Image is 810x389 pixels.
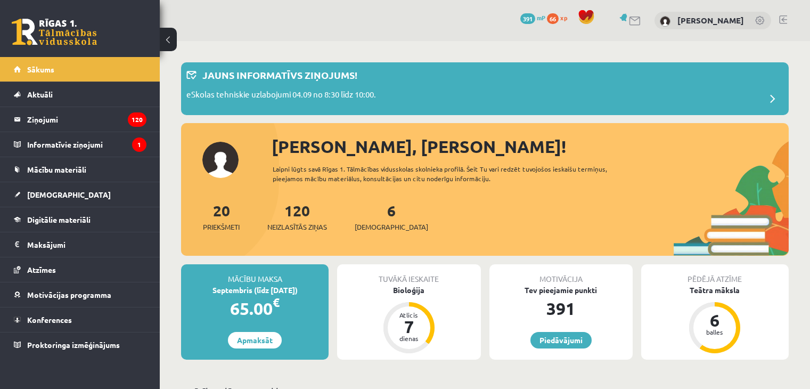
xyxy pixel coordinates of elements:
[228,332,282,349] a: Apmaksāt
[27,132,146,157] legend: Informatīvie ziņojumi
[267,201,327,232] a: 120Neizlasītās ziņas
[547,13,559,24] span: 66
[14,307,146,332] a: Konferences
[186,88,376,103] p: eSkolas tehniskie uzlabojumi 04.09 no 8:30 līdz 10:00.
[273,295,280,310] span: €
[14,57,146,82] a: Sākums
[641,285,789,355] a: Teātra māksla 6 balles
[12,19,97,45] a: Rīgas 1. Tālmācības vidusskola
[27,290,111,299] span: Motivācijas programma
[186,68,783,110] a: Jauns informatīvs ziņojums! eSkolas tehniskie uzlabojumi 04.09 no 8:30 līdz 10:00.
[489,296,633,321] div: 391
[560,13,567,22] span: xp
[489,264,633,285] div: Motivācija
[355,222,428,232] span: [DEMOGRAPHIC_DATA]
[537,13,545,22] span: mP
[27,165,86,174] span: Mācību materiāli
[27,340,120,350] span: Proktoringa izmēģinājums
[337,285,480,355] a: Bioloģija Atlicis 7 dienas
[489,285,633,296] div: Tev pieejamie punkti
[202,68,357,82] p: Jauns informatīvs ziņojums!
[393,318,425,335] div: 7
[203,222,240,232] span: Priekšmeti
[14,232,146,257] a: Maksājumi
[393,335,425,342] div: dienas
[14,182,146,207] a: [DEMOGRAPHIC_DATA]
[27,107,146,132] legend: Ziņojumi
[27,190,111,199] span: [DEMOGRAPHIC_DATA]
[27,64,54,74] span: Sākums
[14,157,146,182] a: Mācību materiāli
[337,264,480,285] div: Tuvākā ieskaite
[520,13,545,22] a: 391 mP
[530,332,592,349] a: Piedāvājumi
[27,215,91,224] span: Digitālie materiāli
[128,112,146,127] i: 120
[14,207,146,232] a: Digitālie materiāli
[14,82,146,107] a: Aktuāli
[27,232,146,257] legend: Maksājumi
[14,107,146,132] a: Ziņojumi120
[393,312,425,318] div: Atlicis
[699,329,731,335] div: balles
[27,315,72,325] span: Konferences
[677,15,744,26] a: [PERSON_NAME]
[641,285,789,296] div: Teātra māksla
[273,164,637,183] div: Laipni lūgts savā Rīgas 1. Tālmācības vidusskolas skolnieka profilā. Šeit Tu vari redzēt tuvojošo...
[272,134,789,159] div: [PERSON_NAME], [PERSON_NAME]!
[181,285,329,296] div: Septembris (līdz [DATE])
[547,13,572,22] a: 66 xp
[132,137,146,152] i: 1
[181,296,329,321] div: 65.00
[14,257,146,282] a: Atzīmes
[14,282,146,307] a: Motivācijas programma
[203,201,240,232] a: 20Priekšmeti
[27,265,56,274] span: Atzīmes
[337,285,480,296] div: Bioloģija
[699,312,731,329] div: 6
[520,13,535,24] span: 391
[660,16,670,27] img: Jana Anna Kārkliņa
[181,264,329,285] div: Mācību maksa
[14,333,146,357] a: Proktoringa izmēģinājums
[14,132,146,157] a: Informatīvie ziņojumi1
[27,90,53,99] span: Aktuāli
[641,264,789,285] div: Pēdējā atzīme
[267,222,327,232] span: Neizlasītās ziņas
[355,201,428,232] a: 6[DEMOGRAPHIC_DATA]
